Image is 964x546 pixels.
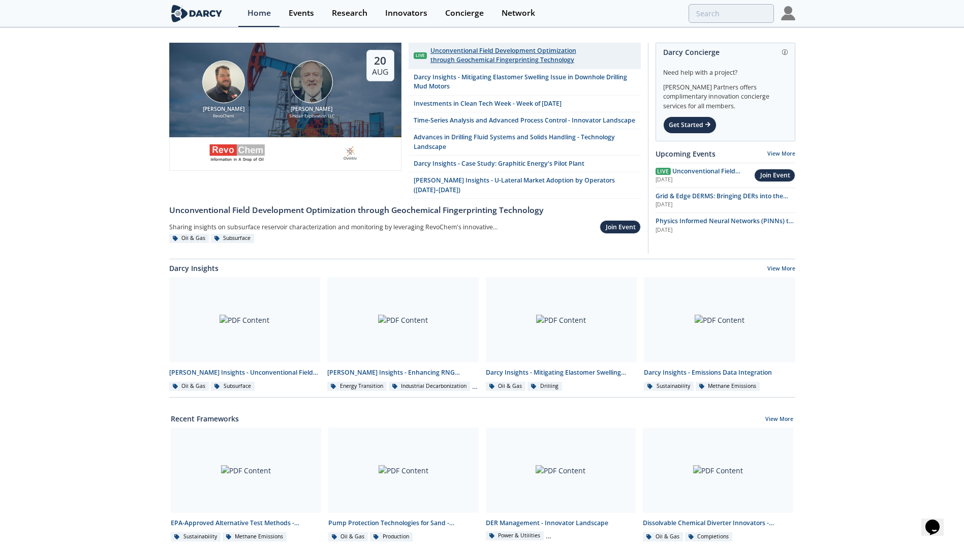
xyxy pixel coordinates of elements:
[327,382,387,391] div: Energy Transition
[689,4,774,23] input: Advanced Search
[169,263,219,274] a: Darcy Insights
[271,113,352,119] div: Sinclair Exploration LLC
[765,415,793,424] a: View More
[486,382,526,391] div: Oil & Gas
[169,43,401,199] a: Bob Aylsworth [PERSON_NAME] RevoChem John Sinclair [PERSON_NAME] Sinclair Exploration LLC 20 Aug
[640,277,799,391] a: PDF Content Darcy Insights - Emissions Data Integration Sustainability Methane Emissions
[171,413,239,424] a: Recent Frameworks
[600,220,640,234] button: Join Event
[328,532,368,541] div: Oil & Gas
[389,382,471,391] div: Industrial Decarbonization
[656,167,740,203] span: Unconventional Field Development Optimization through Geochemical Fingerprinting Technology
[328,519,479,528] div: Pump Protection Technologies for Sand - Innovator Shortlist
[169,220,511,234] div: Sharing insights on subsurface reservoir characterization and monitoring by leveraging RevoChem's...
[171,519,321,528] div: EPA-Approved Alternative Test Methods - Innovator Comparison
[430,46,635,65] div: Unconventional Field Development Optimization through Geochemical Fingerprinting Technology
[167,428,325,542] a: PDF Content EPA-Approved Alternative Test Methods - Innovator Comparison Sustainability Methane E...
[209,142,266,164] img: revochem.com.png
[606,223,636,232] div: Join Event
[656,217,795,234] a: Physics Informed Neural Networks (PINNs) to Accelerate Subsurface Scenario Analysis [DATE]
[332,9,367,17] div: Research
[781,6,795,20] img: Profile
[767,265,795,274] a: View More
[767,150,795,157] a: View More
[340,142,361,164] img: ovintiv.com.png
[696,382,760,391] div: Methane Emissions
[445,9,484,17] div: Concierge
[656,217,794,234] span: Physics Informed Neural Networks (PINNs) to Accelerate Subsurface Scenario Analysis
[663,43,788,61] div: Darcy Concierge
[663,116,717,134] div: Get Started
[169,199,641,216] a: Unconventional Field Development Optimization through Geochemical Fingerprinting Technology
[169,234,209,243] div: Oil & Gas
[486,368,637,377] div: Darcy Insights - Mitigating Elastomer Swelling Issue in Downhole Drilling Mud Motors
[247,9,271,17] div: Home
[409,172,641,199] a: [PERSON_NAME] Insights - U-Lateral Market Adoption by Operators ([DATE]–[DATE])
[482,277,641,391] a: PDF Content Darcy Insights - Mitigating Elastomer Swelling Issue in Downhole Drilling Mud Motors ...
[169,382,209,391] div: Oil & Gas
[290,60,333,103] img: John Sinclair
[409,112,641,129] a: Time-Series Analysis and Advanced Process Control - Innovator Landscape
[385,9,427,17] div: Innovators
[656,168,671,175] span: Live
[656,201,795,209] div: [DATE]
[486,531,544,540] div: Power & Utilities
[656,192,788,209] span: Grid & Edge DERMS: Bringing DERs into the Control Room
[414,52,427,59] div: Live
[171,532,221,541] div: Sustainability
[169,5,225,22] img: logo-wide.svg
[486,519,636,528] div: DER Management - Innovator Landscape
[921,505,954,536] iframe: chat widget
[372,54,388,67] div: 20
[482,428,640,542] a: PDF Content DER Management - Innovator Landscape Power & Utilities
[327,368,479,377] div: [PERSON_NAME] Insights - Enhancing RNG innovation
[656,226,795,234] div: [DATE]
[324,277,482,391] a: PDF Content [PERSON_NAME] Insights - Enhancing RNG innovation Energy Transition Industrial Decarb...
[409,96,641,112] a: Investments in Clean Tech Week - Week of [DATE]
[370,532,413,541] div: Production
[183,113,264,119] div: RevoChem
[754,169,795,183] button: Join Event
[166,277,324,391] a: PDF Content [PERSON_NAME] Insights - Unconventional Field Development Optimization through Geoche...
[643,532,683,541] div: Oil & Gas
[639,428,797,542] a: PDF Content Dissolvable Chemical Diverter Innovators - Innovator Landscape Oil & Gas Completions
[169,204,641,217] div: Unconventional Field Development Optimization through Geochemical Fingerprinting Technology
[223,532,287,541] div: Methane Emissions
[409,43,641,69] a: Live Unconventional Field Development Optimization through Geochemical Fingerprinting Technology
[656,167,755,184] a: Live Unconventional Field Development Optimization through Geochemical Fingerprinting Technology ...
[211,234,255,243] div: Subsurface
[409,156,641,172] a: Darcy Insights - Case Study: Graphitic Energy's Pilot Plant
[656,192,795,209] a: Grid & Edge DERMS: Bringing DERs into the Control Room [DATE]
[644,382,694,391] div: Sustainability
[409,129,641,156] a: Advances in Drilling Fluid Systems and Solids Handling - Technology Landscape
[663,77,788,111] div: [PERSON_NAME] Partners offers complimentary innovation concierge services for all members.
[656,148,716,159] a: Upcoming Events
[211,382,255,391] div: Subsurface
[656,176,755,184] div: [DATE]
[409,69,641,96] a: Darcy Insights - Mitigating Elastomer Swelling Issue in Downhole Drilling Mud Motors
[782,49,788,55] img: information.svg
[760,171,790,180] div: Join Event
[372,67,388,77] div: Aug
[202,60,245,103] img: Bob Aylsworth
[663,61,788,77] div: Need help with a project?
[685,532,733,541] div: Completions
[643,519,793,528] div: Dissolvable Chemical Diverter Innovators - Innovator Landscape
[502,9,535,17] div: Network
[644,368,795,377] div: Darcy Insights - Emissions Data Integration
[325,428,482,542] a: PDF Content Pump Protection Technologies for Sand - Innovator Shortlist Oil & Gas Production
[527,382,562,391] div: Drilling
[271,105,352,113] div: [PERSON_NAME]
[289,9,314,17] div: Events
[183,105,264,113] div: [PERSON_NAME]
[169,368,321,377] div: [PERSON_NAME] Insights - Unconventional Field Development Optimization through Geochemical Finger...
